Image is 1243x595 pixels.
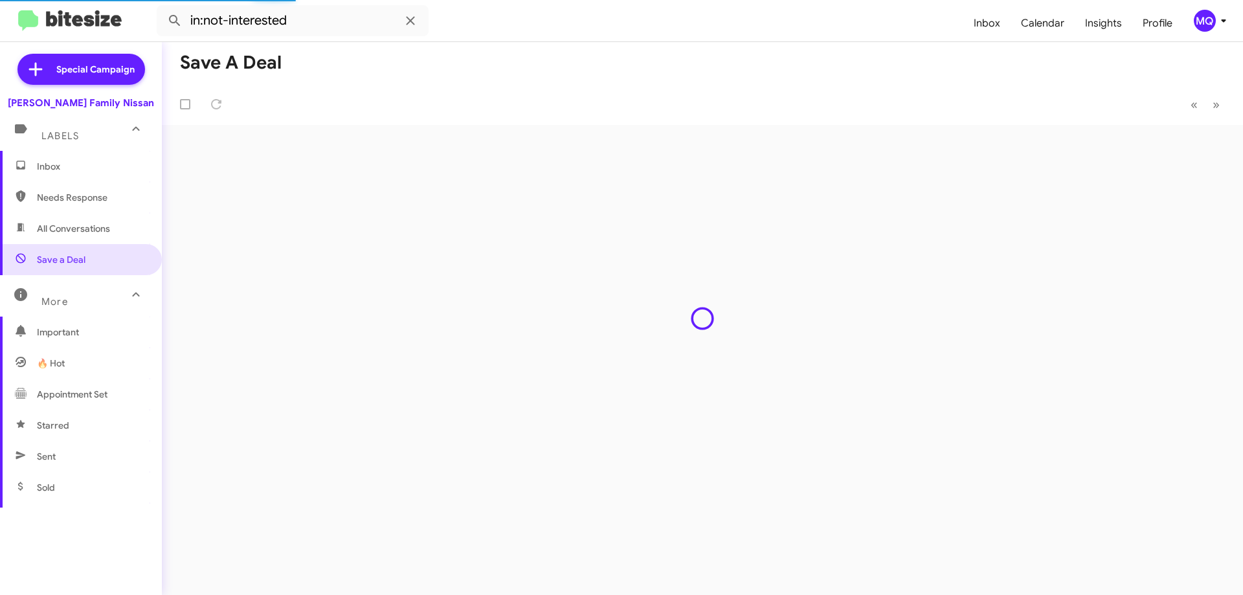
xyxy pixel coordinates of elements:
div: [PERSON_NAME] Family Nissan [8,96,154,109]
button: Previous [1183,91,1205,118]
span: Appointment Set [37,388,107,401]
input: Search [157,5,429,36]
span: Starred [37,419,69,432]
a: Calendar [1011,5,1075,42]
a: Profile [1132,5,1183,42]
button: MQ [1183,10,1229,32]
span: 🔥 Hot [37,357,65,370]
span: Inbox [37,160,147,173]
span: Save a Deal [37,253,85,266]
span: Needs Response [37,191,147,204]
span: « [1191,96,1198,113]
div: MQ [1194,10,1216,32]
a: Special Campaign [17,54,145,85]
span: Important [37,326,147,339]
span: » [1213,96,1220,113]
span: All Conversations [37,222,110,235]
a: Inbox [963,5,1011,42]
h1: Save a Deal [180,52,282,73]
span: Sold [37,481,55,494]
nav: Page navigation example [1183,91,1227,118]
a: Insights [1075,5,1132,42]
span: Labels [41,130,79,142]
span: More [41,296,68,308]
button: Next [1205,91,1227,118]
span: Sent [37,450,56,463]
span: Special Campaign [56,63,135,76]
